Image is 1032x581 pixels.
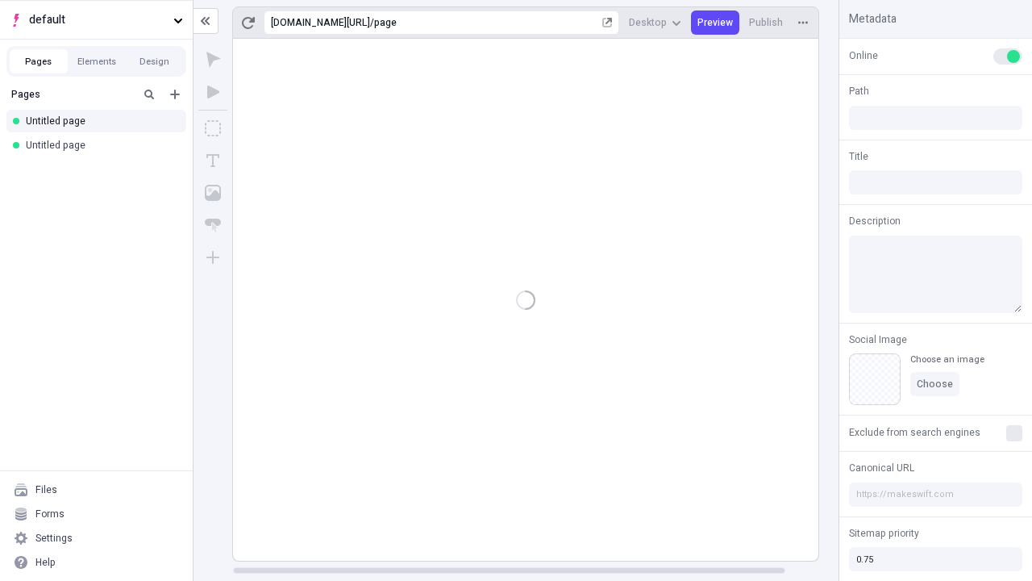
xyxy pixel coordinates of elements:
button: Design [126,49,184,73]
button: Image [198,178,227,207]
span: Path [849,84,869,98]
button: Elements [68,49,126,73]
div: [URL][DOMAIN_NAME] [271,16,370,29]
div: page [374,16,599,29]
div: Help [35,556,56,569]
span: Choose [917,378,953,391]
div: Choose an image [910,353,984,366]
button: Button [198,211,227,240]
span: Title [849,149,868,164]
button: Choose [910,372,959,396]
span: Publish [749,16,783,29]
span: Canonical URL [849,461,914,475]
span: Exclude from search engines [849,425,980,440]
span: Social Image [849,332,907,347]
span: Online [849,48,878,63]
button: Publish [743,10,789,35]
div: Settings [35,532,73,545]
button: Text [198,146,227,175]
div: / [370,16,374,29]
span: Description [849,214,901,228]
div: Untitled page [26,139,173,152]
button: Box [198,114,227,143]
button: Desktop [622,10,688,35]
button: Add new [165,85,185,104]
span: Preview [697,16,733,29]
button: Preview [691,10,739,35]
button: Pages [10,49,68,73]
div: Untitled page [26,115,173,127]
div: Files [35,483,57,496]
span: Desktop [629,16,667,29]
span: Sitemap priority [849,526,919,541]
span: default [29,11,167,29]
input: https://makeswift.com [849,483,1022,507]
div: Forms [35,508,64,520]
div: Pages [11,88,133,101]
